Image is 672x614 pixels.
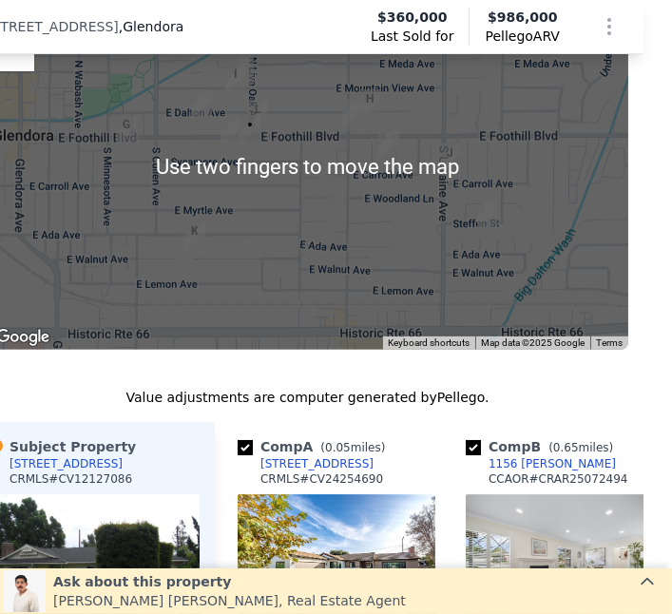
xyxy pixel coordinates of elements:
[590,8,628,46] button: Show Options
[335,91,371,139] div: 110 N Elwood Ave
[489,456,616,471] div: 1156 [PERSON_NAME]
[352,82,388,129] div: 926 E Dalton Ave
[4,570,46,612] img: Leo Gutierrez
[596,337,623,348] a: Terms (opens in new tab)
[238,456,374,471] a: [STREET_ADDRESS]
[388,336,470,350] button: Keyboard shortcuts
[481,337,585,348] span: Map data ©2025 Google
[553,441,579,454] span: 0.65
[488,10,558,25] span: $986,000
[238,437,393,456] div: Comp A
[260,471,383,487] div: CRMLS # CV24254690
[53,591,406,610] div: [PERSON_NAME] [PERSON_NAME] , Real Estate Agent
[466,456,616,471] a: 1156 [PERSON_NAME]
[10,456,123,471] div: [STREET_ADDRESS]
[218,57,254,105] div: 644 E Mountain View Ave
[260,456,374,471] div: [STREET_ADDRESS]
[53,572,406,591] div: Ask about this property
[325,441,351,454] span: 0.05
[432,136,468,183] div: 146 S Loraine Ave
[119,17,183,36] span: , Glendora
[225,45,261,92] div: 653 E Mountain View Ave
[371,27,454,46] span: Last Sold for
[108,107,144,155] div: 420 E Foothill Blvd
[313,441,393,454] span: ( miles)
[485,27,560,46] span: Pellego ARV
[10,471,132,487] div: CRMLS # CV12127086
[466,437,621,456] div: Comp B
[240,92,276,140] div: 705 E Foothill Blvd
[470,191,506,239] div: 1156 Steffen St
[183,82,220,129] div: 556 E Dalton Ave
[213,108,249,156] div: 636 E Foothill Blvd
[541,441,621,454] span: ( miles)
[232,107,268,155] div: 662 E Foothill Blvd
[371,121,407,168] div: 125 Pinewood Pl
[489,471,627,487] div: CCAOR # CRAR25072494
[377,8,448,27] span: $360,000
[177,214,213,261] div: 549 E Walnut Ave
